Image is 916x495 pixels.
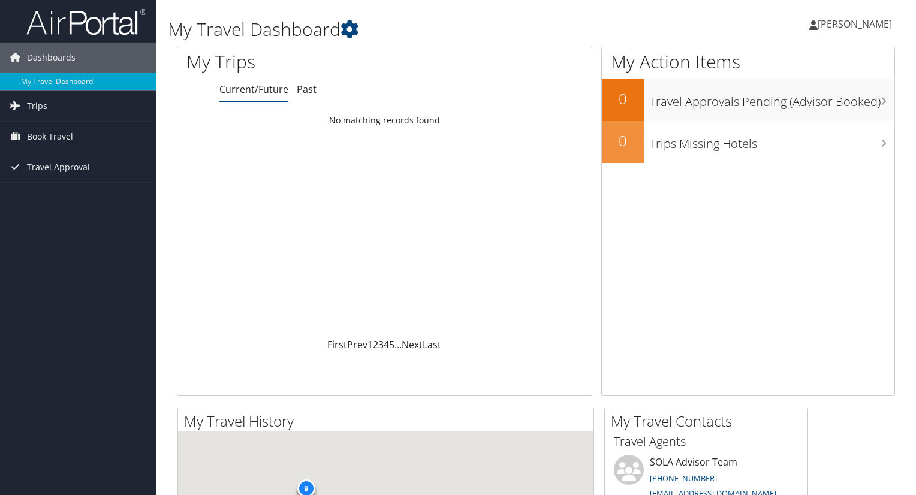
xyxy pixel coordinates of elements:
[650,129,894,152] h3: Trips Missing Hotels
[650,473,717,484] a: [PHONE_NUMBER]
[367,338,373,351] a: 1
[184,411,593,431] h2: My Travel History
[327,338,347,351] a: First
[186,49,410,74] h1: My Trips
[373,338,378,351] a: 2
[27,122,73,152] span: Book Travel
[602,121,894,163] a: 0Trips Missing Hotels
[168,17,659,42] h1: My Travel Dashboard
[27,152,90,182] span: Travel Approval
[614,433,799,450] h3: Travel Agents
[402,338,423,351] a: Next
[602,79,894,121] a: 0Travel Approvals Pending (Advisor Booked)
[602,89,644,109] h2: 0
[602,49,894,74] h1: My Action Items
[602,131,644,151] h2: 0
[347,338,367,351] a: Prev
[423,338,441,351] a: Last
[809,6,904,42] a: [PERSON_NAME]
[219,83,288,96] a: Current/Future
[177,110,592,131] td: No matching records found
[378,338,384,351] a: 3
[394,338,402,351] span: …
[27,43,76,73] span: Dashboards
[27,91,47,121] span: Trips
[818,17,892,31] span: [PERSON_NAME]
[611,411,807,431] h2: My Travel Contacts
[384,338,389,351] a: 4
[389,338,394,351] a: 5
[297,83,317,96] a: Past
[26,8,146,36] img: airportal-logo.png
[650,87,894,110] h3: Travel Approvals Pending (Advisor Booked)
